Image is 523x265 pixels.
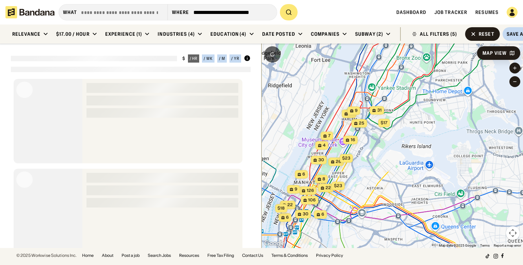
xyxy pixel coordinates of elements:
[321,212,324,217] span: 6
[355,108,358,114] span: 9
[105,31,142,37] div: Experience (1)
[323,143,326,148] span: 4
[219,56,225,61] div: / m
[303,211,308,217] span: 30
[506,226,520,240] button: Map camera controls
[351,137,355,143] span: 16
[326,185,331,191] span: 22
[359,120,364,126] span: 25
[355,31,383,37] div: Subway (2)
[286,215,289,220] span: 6
[287,202,293,208] span: 22
[311,31,339,37] div: Companies
[475,9,498,15] a: Resumes
[479,32,494,36] div: Reset
[302,171,305,177] span: 6
[420,32,457,36] div: ALL FILTERS (5)
[148,253,171,258] a: Search Jobs
[377,107,382,113] span: 31
[278,205,285,211] span: $18
[179,253,199,258] a: Resources
[210,31,247,37] div: Education (4)
[172,9,189,15] div: Where
[328,133,331,139] span: 7
[263,239,286,248] img: Google
[482,51,507,55] div: Map View
[122,253,140,258] a: Post a job
[396,9,426,15] a: Dashboard
[334,183,342,188] span: $23
[318,157,324,163] span: 30
[322,176,325,182] span: 8
[190,56,198,61] div: / hr
[295,186,297,192] span: 9
[56,31,90,37] div: $17.00 / hour
[158,31,195,37] div: Industries (4)
[480,244,490,247] a: Terms (opens in new tab)
[82,253,94,258] a: Home
[183,56,185,61] div: $
[271,253,308,258] a: Terms & Conditions
[242,253,263,258] a: Contact Us
[316,253,343,258] a: Privacy Policy
[63,9,77,15] div: what
[342,155,350,161] span: $23
[263,239,286,248] a: Open this area in Google Maps (opens a new window)
[102,253,113,258] a: About
[307,188,314,194] span: 126
[494,244,521,247] a: Report a map error
[11,76,251,248] div: grid
[12,31,41,37] div: Relevance
[262,31,295,37] div: Date Posted
[16,253,77,258] div: © 2025 Workwise Solutions Inc.
[207,253,234,258] a: Free Tax Filing
[381,120,387,125] span: $17
[434,9,467,15] a: Job Tracker
[231,56,239,61] div: / yr
[308,197,316,203] span: 106
[5,6,54,18] img: Bandana logotype
[439,244,476,247] span: Map data ©2025 Google
[336,159,341,165] span: 26
[204,56,213,61] div: / wk
[349,111,354,117] span: 14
